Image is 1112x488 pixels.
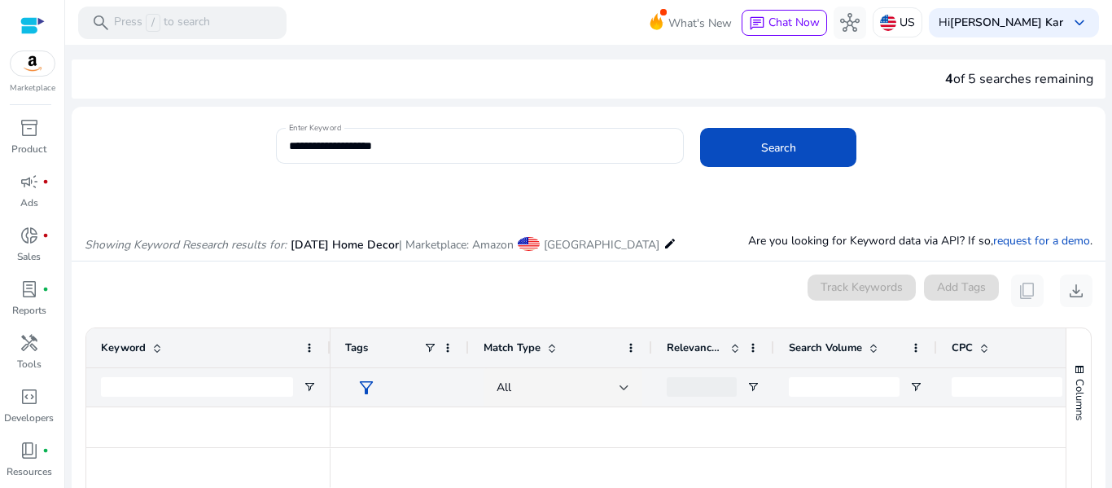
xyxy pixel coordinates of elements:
span: handyman [20,333,39,353]
p: Sales [17,249,41,264]
span: Keyword [101,341,146,355]
p: Tools [17,357,42,371]
span: fiber_manual_record [42,447,49,454]
span: Columns [1072,379,1087,420]
span: filter_alt [357,378,376,398]
img: us.svg [880,15,896,31]
span: book_4 [20,441,39,460]
p: US [900,8,915,37]
button: Open Filter Menu [303,380,316,393]
p: Marketplace [10,82,55,95]
b: [PERSON_NAME] Kar [950,15,1063,30]
span: code_blocks [20,387,39,407]
mat-icon: edit [663,234,676,253]
span: fiber_manual_record [42,232,49,239]
span: CPC [952,341,973,355]
p: Resources [7,464,52,479]
span: 4 [945,70,953,88]
input: CPC Filter Input [952,377,1062,397]
mat-label: Enter Keyword [289,122,341,134]
span: Tags [345,341,368,355]
span: donut_small [20,226,39,245]
span: keyboard_arrow_down [1070,13,1089,33]
i: Showing Keyword Research results for: [85,237,287,253]
input: Search Volume Filter Input [789,377,900,397]
p: Are you looking for Keyword data via API? If so, . [748,232,1092,249]
span: chat [749,15,765,32]
span: campaign [20,172,39,191]
span: download [1066,281,1086,301]
span: Chat Now [768,15,820,30]
p: Press to search [114,14,210,32]
a: request for a demo [993,233,1090,248]
button: download [1060,275,1092,307]
button: Open Filter Menu [746,380,760,393]
span: lab_profile [20,279,39,299]
button: Open Filter Menu [909,380,922,393]
span: hub [840,13,860,33]
span: Search [761,139,796,156]
span: Search Volume [789,341,862,355]
button: Search [700,128,856,167]
p: Hi [939,17,1063,29]
span: inventory_2 [20,118,39,138]
span: | Marketplace: Amazon [399,237,514,253]
span: fiber_manual_record [42,286,49,292]
p: Ads [20,196,38,210]
span: [DATE] Home Decor [291,237,399,253]
span: All [497,380,511,395]
span: [GEOGRAPHIC_DATA] [544,237,659,253]
span: Match Type [484,341,541,355]
p: Product [11,142,46,156]
p: Reports [12,303,46,318]
span: / [146,14,160,32]
span: fiber_manual_record [42,178,49,185]
div: of 5 searches remaining [945,69,1093,89]
p: Developers [4,411,54,425]
span: What's New [668,9,732,37]
button: hub [834,7,866,39]
span: Relevance Score [667,341,724,355]
input: Keyword Filter Input [101,377,293,397]
button: chatChat Now [742,10,827,36]
img: amazon.svg [11,51,55,76]
span: search [91,13,111,33]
